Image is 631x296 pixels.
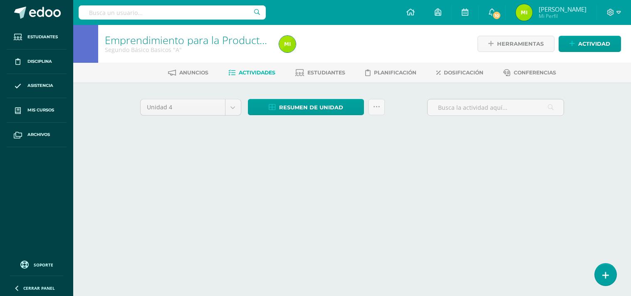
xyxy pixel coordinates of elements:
a: Resumen de unidad [248,99,364,115]
span: Resumen de unidad [279,100,343,115]
span: Mi Perfil [539,12,586,20]
a: Estudiantes [295,66,345,79]
a: Mis cursos [7,98,67,123]
img: ad1c524e53ec0854ffe967ebba5dabc8.png [279,36,296,52]
span: Planificación [374,69,416,76]
span: Estudiantes [27,34,58,40]
span: Disciplina [27,58,52,65]
span: [PERSON_NAME] [539,5,586,13]
img: ad1c524e53ec0854ffe967ebba5dabc8.png [516,4,532,21]
a: Herramientas [478,36,554,52]
span: Actividades [239,69,275,76]
span: Soporte [34,262,53,268]
span: 10 [492,11,501,20]
input: Busca la actividad aquí... [428,99,564,116]
span: Asistencia [27,82,53,89]
a: Asistencia [7,74,67,99]
span: Dosificación [444,69,483,76]
span: Cerrar panel [23,285,55,291]
span: Mis cursos [27,107,54,113]
a: Actividades [228,66,275,79]
span: Actividad [578,36,610,52]
a: Conferencias [503,66,556,79]
h1: Emprendimiento para la Productividad [105,34,269,46]
span: Anuncios [179,69,208,76]
a: Anuncios [168,66,208,79]
span: Archivos [27,131,50,138]
span: Conferencias [514,69,556,76]
a: Soporte [10,259,63,270]
a: Disciplina [7,49,67,74]
a: Emprendimiento para la Productividad [105,33,287,47]
a: Archivos [7,123,67,147]
span: Unidad 4 [147,99,219,115]
a: Dosificación [436,66,483,79]
a: Unidad 4 [141,99,241,115]
a: Estudiantes [7,25,67,49]
input: Busca un usuario... [79,5,266,20]
span: Herramientas [497,36,544,52]
div: Segundo Básico Basicos 'A' [105,46,269,54]
a: Actividad [559,36,621,52]
a: Planificación [365,66,416,79]
span: Estudiantes [307,69,345,76]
